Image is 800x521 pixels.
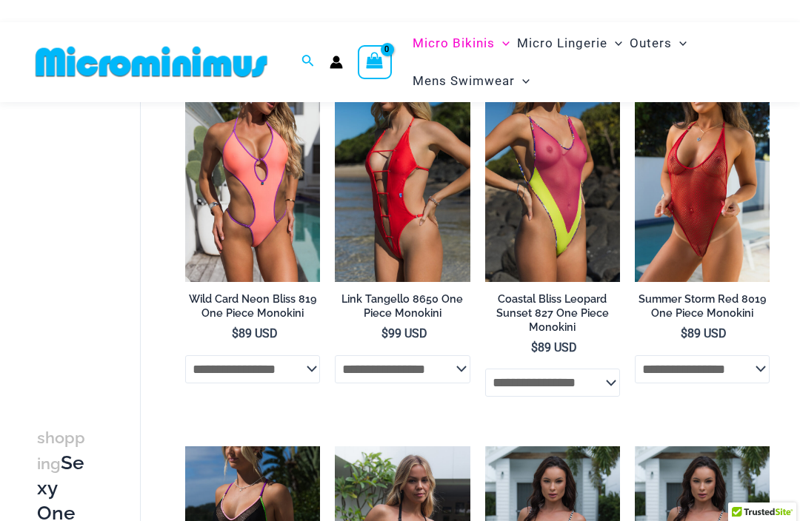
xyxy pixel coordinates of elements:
a: Summer Storm Red 8019 One Piece 04Summer Storm Red 8019 One Piece 03Summer Storm Red 8019 One Pie... [635,79,770,281]
img: Wild Card Neon Bliss 819 One Piece 04 [185,79,320,281]
bdi: 89 USD [232,326,278,340]
span: Menu Toggle [515,62,530,100]
a: Link Tangello 8650 One Piece Monokini 11Link Tangello 8650 One Piece Monokini 12Link Tangello 865... [335,79,470,281]
img: Link Tangello 8650 One Piece Monokini 11 [335,79,470,281]
a: View Shopping Cart, empty [358,45,392,79]
nav: Site Navigation [407,22,770,102]
span: $ [232,326,239,340]
span: $ [381,326,388,340]
h2: Coastal Bliss Leopard Sunset 827 One Piece Monokini [485,292,620,334]
a: Mens SwimwearMenu ToggleMenu Toggle [409,62,533,100]
a: Account icon link [330,56,343,69]
bdi: 89 USD [681,326,727,340]
a: Micro BikinisMenu ToggleMenu Toggle [409,24,513,62]
span: Menu Toggle [607,24,622,62]
span: $ [531,340,538,354]
bdi: 99 USD [381,326,427,340]
h2: Link Tangello 8650 One Piece Monokini [335,292,470,320]
a: Coastal Bliss Leopard Sunset 827 One Piece Monokini 06Coastal Bliss Leopard Sunset 827 One Piece ... [485,79,620,281]
a: Link Tangello 8650 One Piece Monokini [335,292,470,326]
bdi: 89 USD [531,340,577,354]
span: Menu Toggle [495,24,510,62]
a: Micro LingerieMenu ToggleMenu Toggle [513,24,626,62]
img: Coastal Bliss Leopard Sunset 827 One Piece Monokini 06 [485,79,620,281]
a: Summer Storm Red 8019 One Piece Monokini [635,292,770,326]
h2: Summer Storm Red 8019 One Piece Monokini [635,292,770,320]
a: OutersMenu ToggleMenu Toggle [626,24,690,62]
a: Wild Card Neon Bliss 819 One Piece Monokini [185,292,320,326]
iframe: TrustedSite Certified [37,83,170,379]
span: Mens Swimwear [413,62,515,100]
a: Wild Card Neon Bliss 819 One Piece 04Wild Card Neon Bliss 819 One Piece 05Wild Card Neon Bliss 81... [185,79,320,281]
span: Micro Lingerie [517,24,607,62]
a: Search icon link [301,53,315,71]
a: Coastal Bliss Leopard Sunset 827 One Piece Monokini [485,292,620,339]
img: Summer Storm Red 8019 One Piece 04 [635,79,770,281]
span: shopping [37,428,85,473]
img: MM SHOP LOGO FLAT [30,45,273,78]
span: $ [681,326,687,340]
h2: Wild Card Neon Bliss 819 One Piece Monokini [185,292,320,320]
span: Micro Bikinis [413,24,495,62]
span: Menu Toggle [672,24,687,62]
span: Outers [630,24,672,62]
